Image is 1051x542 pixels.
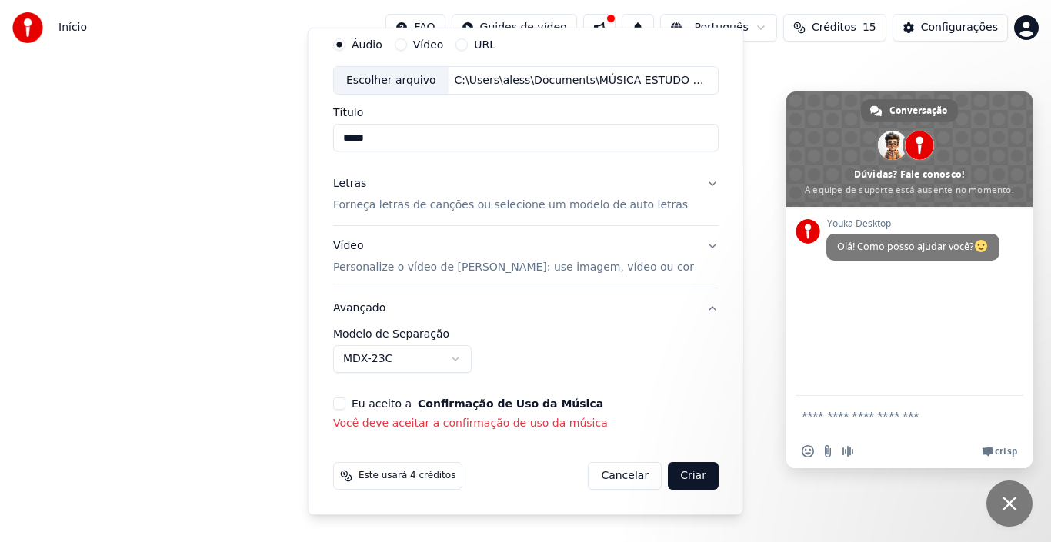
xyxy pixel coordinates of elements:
[889,99,947,122] span: Conversação
[352,38,382,49] label: Áudio
[333,238,694,275] div: Vídeo
[588,462,662,490] button: Cancelar
[333,107,719,118] label: Título
[333,328,719,339] label: Modelo de Separação
[474,38,495,49] label: URL
[333,288,719,328] button: Avançado
[333,226,719,288] button: VídeoPersonalize o vídeo de [PERSON_NAME]: use imagem, vídeo ou cor
[668,462,719,490] button: Criar
[418,398,603,409] button: Eu aceito a
[333,328,719,385] div: Avançado
[352,398,603,409] label: Eu aceito a
[334,66,449,94] div: Escolher arquivo
[333,416,719,431] p: Você deve aceitar a confirmação de uso da música
[333,198,688,213] p: Forneça letras de canções ou selecione um modelo de auto letras
[333,176,366,191] div: Letras
[861,99,958,122] a: Conversação
[333,260,694,275] p: Personalize o vídeo de [PERSON_NAME]: use imagem, vídeo ou cor
[448,72,709,88] div: C:\Users\aless\Documents\MÚSICA ESTUDO EM CURSO\MP3\BEIJA.mp3
[412,38,443,49] label: Vídeo
[359,470,455,482] span: Este usará 4 créditos
[333,164,719,225] button: LetrasForneça letras de canções ou selecione um modelo de auto letras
